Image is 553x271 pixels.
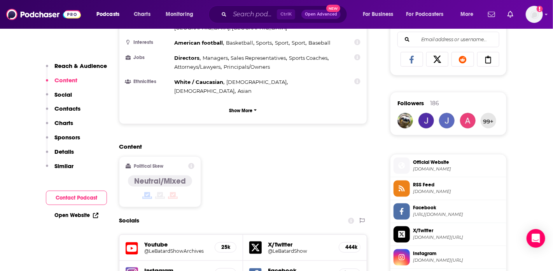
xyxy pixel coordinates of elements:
img: alnagy [397,113,413,129]
span: Sports Coaches [289,55,327,61]
span: , [231,54,287,63]
a: Facebook[URL][DOMAIN_NAME] [394,203,503,220]
img: jonsmith5382 [439,113,455,129]
span: American football [174,40,223,46]
span: Open Advanced [305,12,337,16]
span: Instagram [413,250,503,257]
span: Sports [256,40,272,46]
span: Sales Representatives [231,55,286,61]
img: Jhintze [418,113,434,129]
span: Principals/Owners [224,64,270,70]
button: Contacts [46,105,80,119]
h5: @LeBatardShowArchives [144,248,208,254]
img: Incompletist [460,113,476,129]
h3: Interests [126,40,171,45]
span: , [174,78,224,87]
h2: Content [119,143,361,150]
p: Show More [229,108,253,113]
div: Open Intercom Messenger [527,229,545,248]
span: feeds.megaphone.fm [413,189,503,195]
span: Charts [134,9,150,20]
span: , [174,38,224,47]
a: X/Twitter[DOMAIN_NAME][URL] [394,226,503,243]
button: open menu [401,8,455,21]
div: Search followers [397,32,499,47]
span: More [460,9,474,20]
button: Social [46,91,72,105]
p: Similar [54,162,73,170]
button: open menu [455,8,483,21]
button: open menu [357,8,403,21]
button: Details [46,148,74,162]
span: , [292,38,306,47]
span: , [174,63,222,71]
span: , [174,87,236,96]
span: Official Website [413,159,503,166]
span: , [226,38,254,47]
span: White / Caucasian [174,79,223,85]
span: Managers [203,55,228,61]
span: Sport [275,40,289,46]
input: Email address or username... [404,32,493,47]
a: Copy Link [477,52,500,67]
p: Contacts [54,105,80,112]
h4: Neutral/Mixed [134,176,186,186]
h5: 25k [221,244,230,251]
span: , [226,78,288,87]
button: open menu [91,8,129,21]
svg: Add a profile image [537,6,543,12]
img: User Profile [526,6,543,23]
span: Basketball [226,40,253,46]
span: Logged in as jinastanfill [526,6,543,23]
a: Instagram[DOMAIN_NAME][URL] [394,249,503,266]
span: Ctrl K [277,9,295,19]
p: Content [54,76,77,84]
a: Charts [129,8,155,21]
a: Official Website[DOMAIN_NAME] [394,158,503,174]
span: Baseball [308,40,331,46]
span: [DEMOGRAPHIC_DATA] [174,88,234,94]
a: Share on X/Twitter [426,52,449,67]
span: X/Twitter [413,228,503,235]
button: Similar [46,162,73,177]
span: [DEMOGRAPHIC_DATA] [226,79,287,85]
span: Sport [292,40,305,46]
span: worldofsuey.com [413,166,503,172]
span: For Business [363,9,394,20]
span: https://www.facebook.com/thedanlebatardshowwithstugotz [413,212,503,218]
button: Contact Podcast [46,191,107,205]
span: For Podcasters [406,9,444,20]
p: Details [54,148,74,155]
a: RSS Feed[DOMAIN_NAME] [394,181,503,197]
span: instagram.com/lebatardshow [413,258,503,264]
a: Show notifications dropdown [485,8,498,21]
span: Attorneys/Lawyers [174,64,220,70]
span: , [289,54,329,63]
h3: Ethnicities [126,79,171,84]
span: , [256,38,273,47]
button: Content [46,76,77,91]
span: Asian [238,88,252,94]
h5: Youtube [144,241,208,248]
button: Reach & Audience [46,62,107,76]
h2: Political Skew [134,163,164,169]
span: New [326,5,340,12]
button: Charts [46,119,73,134]
img: Podchaser - Follow, Share and Rate Podcasts [6,7,81,22]
p: Reach & Audience [54,62,107,69]
a: @LeBatardShow [268,248,332,254]
span: twitter.com/LeBatardShow [413,235,503,241]
h2: Socials [119,214,139,228]
span: Podcasts [96,9,119,20]
span: Facebook [413,205,503,212]
span: Directors [174,55,199,61]
a: Share on Reddit [451,52,474,67]
span: RSS Feed [413,182,503,189]
span: , [203,54,229,63]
